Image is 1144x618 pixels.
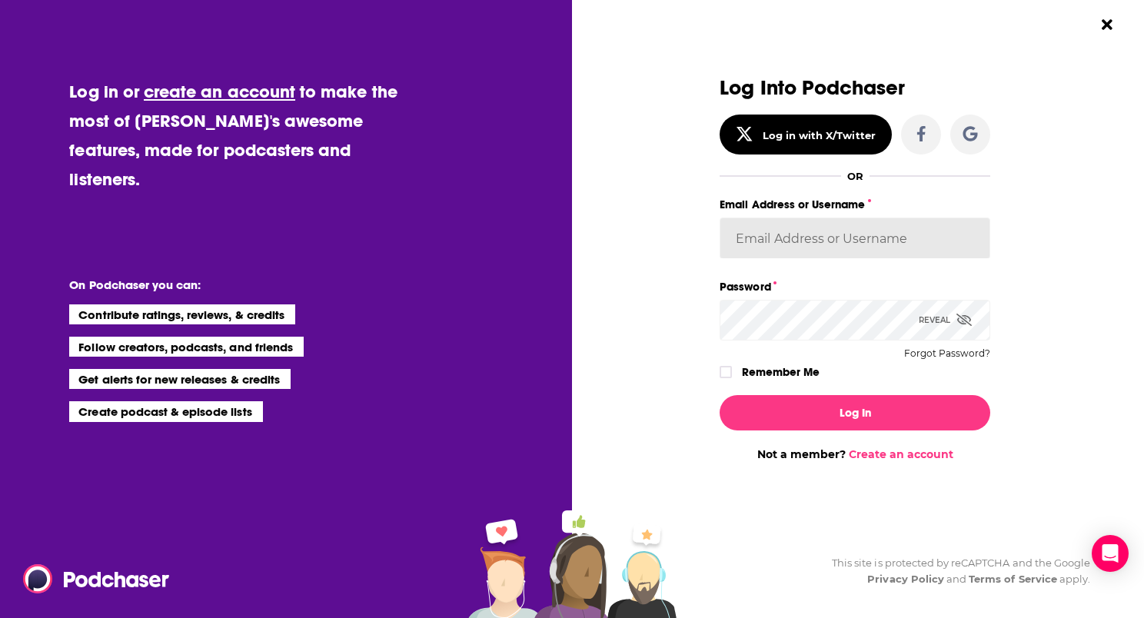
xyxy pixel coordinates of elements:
li: Create podcast & episode lists [69,401,262,421]
button: Close Button [1092,10,1122,39]
li: Contribute ratings, reviews, & credits [69,304,295,324]
div: Open Intercom Messenger [1092,535,1129,572]
img: Podchaser - Follow, Share and Rate Podcasts [23,564,171,593]
li: On Podchaser you can: [69,277,377,292]
button: Log In [720,395,990,430]
label: Email Address or Username [720,194,990,214]
a: Privacy Policy [867,573,944,585]
h3: Log Into Podchaser [720,77,990,99]
a: Terms of Service [969,573,1057,585]
label: Remember Me [742,362,820,382]
button: Log in with X/Twitter [720,115,892,154]
input: Email Address or Username [720,218,990,259]
li: Follow creators, podcasts, and friends [69,337,304,357]
div: OR [847,170,863,182]
div: Log in with X/Twitter [763,129,876,141]
a: Create an account [849,447,953,461]
a: create an account [144,81,295,102]
button: Forgot Password? [904,348,990,359]
a: Podchaser - Follow, Share and Rate Podcasts [23,564,158,593]
div: Reveal [919,300,972,341]
div: This site is protected by reCAPTCHA and the Google and apply. [820,555,1090,587]
div: Not a member? [720,447,990,461]
li: Get alerts for new releases & credits [69,369,290,389]
label: Password [720,277,990,297]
